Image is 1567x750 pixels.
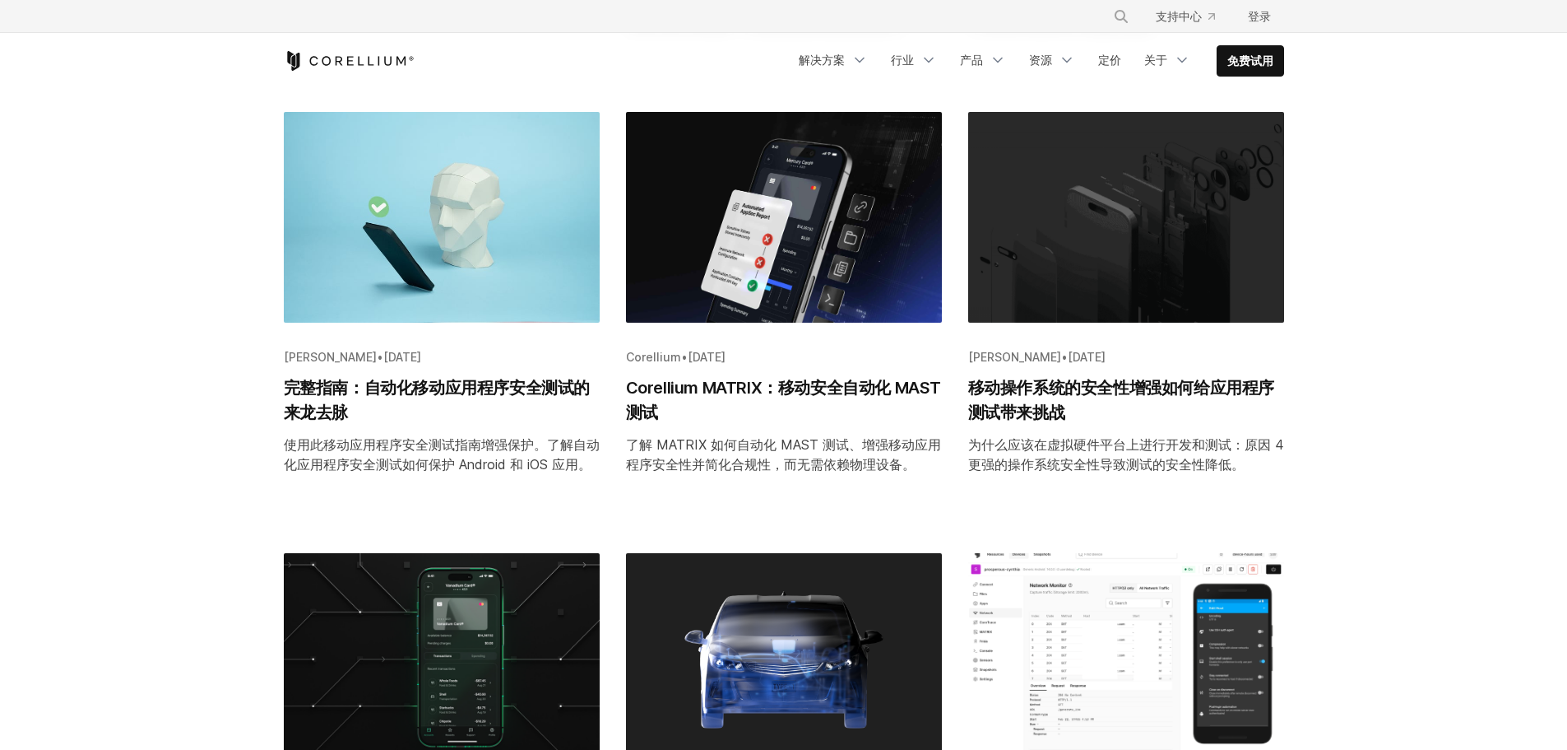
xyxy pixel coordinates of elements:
[688,350,726,364] font: [DATE]
[891,53,914,67] font: 行业
[284,350,377,364] font: [PERSON_NAME]
[1156,9,1202,23] font: 支持中心
[383,350,421,364] font: [DATE]
[968,112,1284,527] a: 博客文章摘要：移动操作系统的更强安全性如何给应用程序测试带来挑战
[284,378,590,422] font: 完整指南：自动化移动应用程序安全测试的来龙去脉
[626,436,941,473] font: 了解 MATRIX 如何自动化 MAST 测试、增强移动应用程序安全性并简化合规性，而无需依赖物理设备。
[968,112,1284,323] img: 移动操作系统的安全性增强如何给应用程序测试带来挑战
[626,350,681,364] font: Corellium
[968,350,1061,364] font: [PERSON_NAME]
[1227,54,1273,68] font: 免费试用
[789,45,1284,77] div: 导航菜单
[626,378,941,422] font: Corellium MATRIX：移动安全自动化 MAST 测试
[626,112,942,527] a: 博客文章摘要：Corellium MATRIX：移动安全自动化 MAST 测试
[1068,350,1106,364] font: [DATE]
[626,112,942,323] img: Corellium MATRIX：移动安全自动化 MAST 测试
[799,53,845,67] font: 解决方案
[284,51,415,71] a: 科雷利姆之家
[960,53,983,67] font: 产品
[284,112,600,527] a: 博客文章摘要：完整指南：自动化移动应用程序安全测试的来龙去脉
[284,436,600,473] font: 使用此移动应用程序安全测试指南增强保护。了解自动化应用程序安全测试如何保护 Android 和 iOS 应用。
[1106,2,1136,31] button: 搜索
[1098,53,1121,67] font: 定价
[968,378,1274,422] font: 移动操作系统的安全性增强如何给应用程序测试带来挑战
[1248,9,1271,23] font: 登录
[681,350,688,364] font: •
[1061,350,1068,364] font: •
[968,436,1284,473] font: 为什么应该在虚拟硬件平台上进行开发和测试：原因 4 更强的操作系统安全性导致测试的安全性降低。
[1144,53,1167,67] font: 关于
[377,350,383,364] font: •
[1029,53,1052,67] font: 资源
[284,112,600,323] img: 完整指南：自动化移动应用程序安全测试的来龙去脉
[1093,2,1284,31] div: 导航菜单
